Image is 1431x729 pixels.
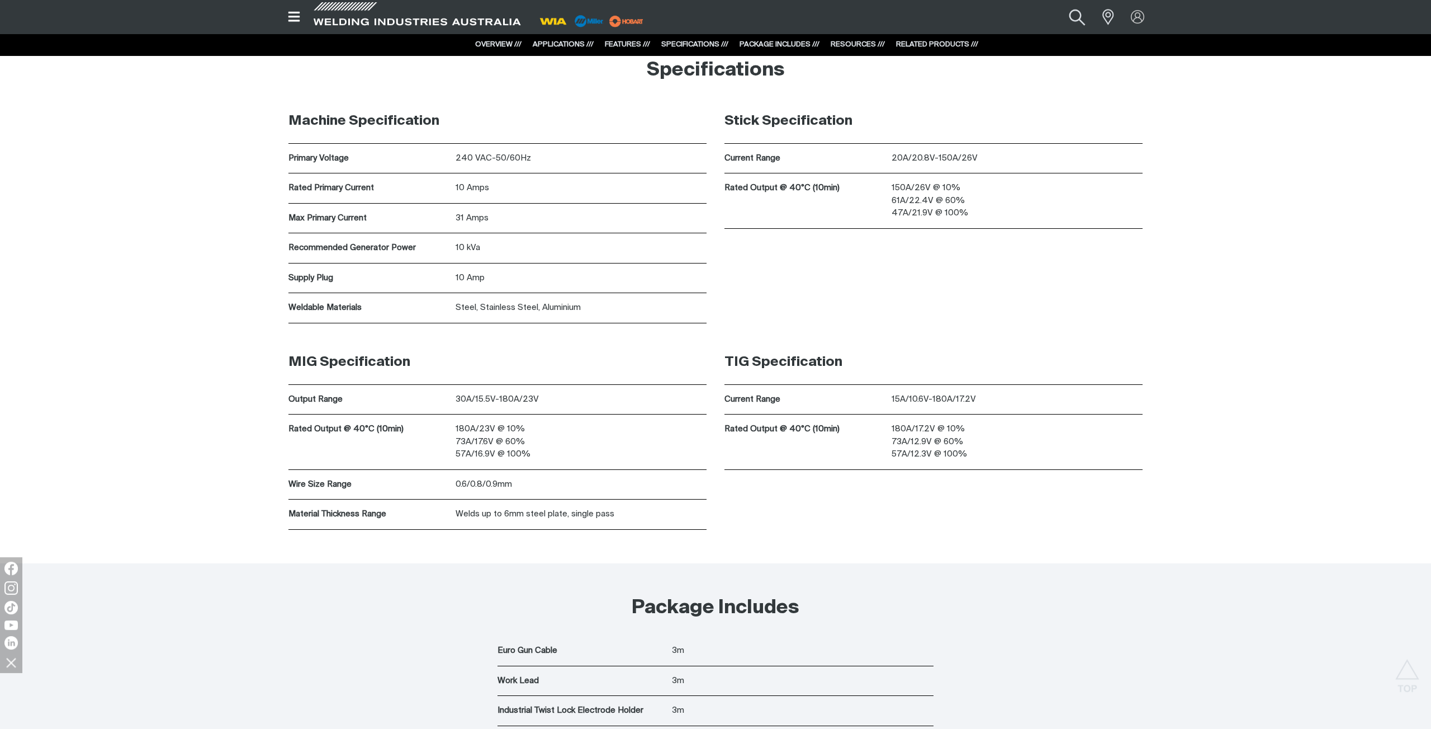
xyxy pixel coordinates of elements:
input: Product name or item number... [1044,4,1096,30]
h3: Stick Specification [724,112,1143,130]
p: Supply Plug [288,272,450,285]
a: RESOURCES /// [831,41,885,48]
a: PACKAGE INCLUDES /// [740,41,819,48]
img: YouTube [4,620,18,630]
img: miller [606,13,647,30]
p: Weldable Materials [288,302,450,314]
p: 10 kVa [456,242,707,255]
p: Primary Voltage [288,152,450,165]
p: Current Range [724,152,886,165]
p: Current Range [724,393,886,406]
img: hide socials [2,653,21,672]
p: 20A/20.8V-150A/26V [892,152,1143,165]
h2: Specifications [277,58,1154,83]
p: Steel, Stainless Steel, Aluminium [456,302,707,314]
p: Rated Output @ 40°C (10min) [724,423,886,436]
a: APPLICATIONS /// [533,41,594,48]
p: Rated Output @ 40°C (10min) [288,423,450,436]
a: miller [606,17,647,25]
img: TikTok [4,601,18,614]
p: Recommended Generator Power [288,242,450,255]
p: Output Range [288,393,450,406]
button: Scroll to top [1395,659,1420,684]
a: OVERVIEW /// [475,41,522,48]
p: Work Lead [497,675,666,688]
a: FEATURES /// [605,41,650,48]
h2: Package Includes [632,596,799,620]
p: 180A/17.2V @ 10% 73A/12.9V @ 60% 57A/12.3V @ 100% [892,423,1143,461]
p: Rated Output @ 40°C (10min) [724,182,886,195]
img: Instagram [4,581,18,595]
p: 30A/15.5V-180A/23V [456,393,707,406]
p: 10 Amps [456,182,707,195]
p: Welds up to 6mm steel plate, single pass [456,508,707,521]
p: 15A/10.6V-180A/17.2V [892,393,1143,406]
p: Max Primary Current [288,212,450,225]
p: 150A/26V @ 10% 61A/22.4V @ 60% 47A/21.9V @ 100% [892,182,1143,220]
img: LinkedIn [4,636,18,650]
button: Search products [1055,2,1100,32]
p: 10 Amp [456,272,707,285]
p: 180A/23V @ 10% 73A/17.6V @ 60% 57A/16.9V @ 100% [456,423,707,461]
p: 31 Amps [456,212,707,225]
a: SPECIFICATIONS /// [661,41,728,48]
h3: Machine Specification [288,112,707,130]
p: Euro Gun Cable [497,645,666,657]
p: Wire Size Range [288,478,450,491]
p: Material Thickness Range [288,508,450,521]
p: Industrial Twist Lock Electrode Holder [497,704,666,717]
p: 3m [672,704,934,717]
a: RELATED PRODUCTS /// [896,41,978,48]
img: Facebook [4,562,18,575]
h3: MIG Specification [288,354,707,371]
p: 3m [672,675,934,688]
p: 0.6/0.8/0.9mm [456,478,707,491]
p: Rated Primary Current [288,182,450,195]
h3: TIG Specification [724,354,1143,371]
p: 240 VAC-50/60Hz [456,152,707,165]
p: 3m [672,645,934,657]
